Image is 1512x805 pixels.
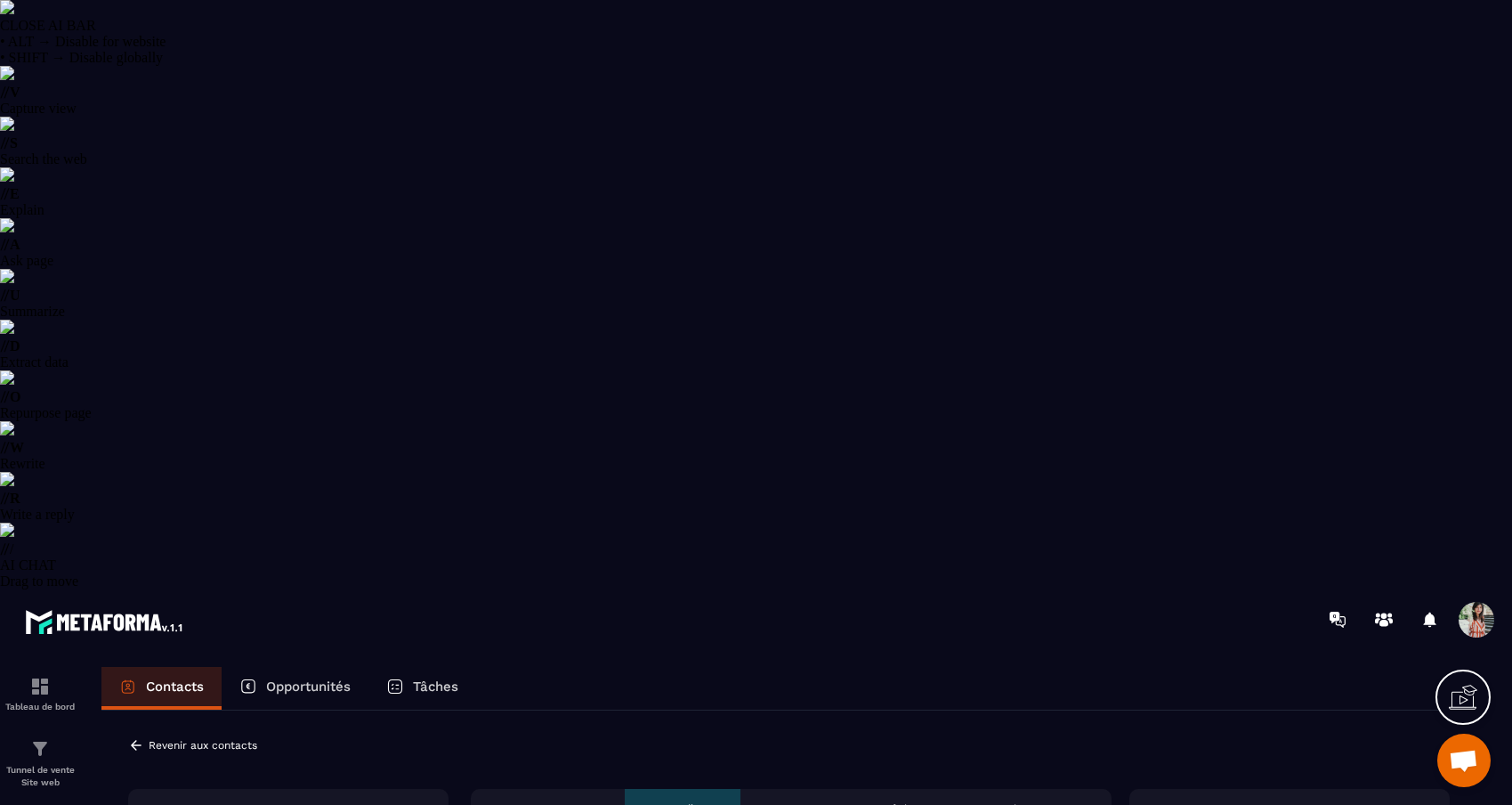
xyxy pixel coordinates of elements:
p: Tunnel de vente Site web [4,764,76,789]
a: Contacts [101,667,222,710]
a: formationformationTableau de bord [4,663,76,725]
p: Tableau de bord [4,702,76,711]
img: formation [29,738,51,760]
a: Tâches [368,667,476,710]
img: formation [29,676,51,697]
p: Tâches [413,679,458,695]
a: Opportunités [222,667,368,710]
a: formationformationTunnel de vente Site web [4,725,76,802]
p: Revenir aux contacts [149,739,257,752]
div: Ouvrir le chat [1437,734,1491,787]
p: Contacts [146,679,204,695]
img: logo [25,606,185,638]
p: Opportunités [266,679,351,695]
